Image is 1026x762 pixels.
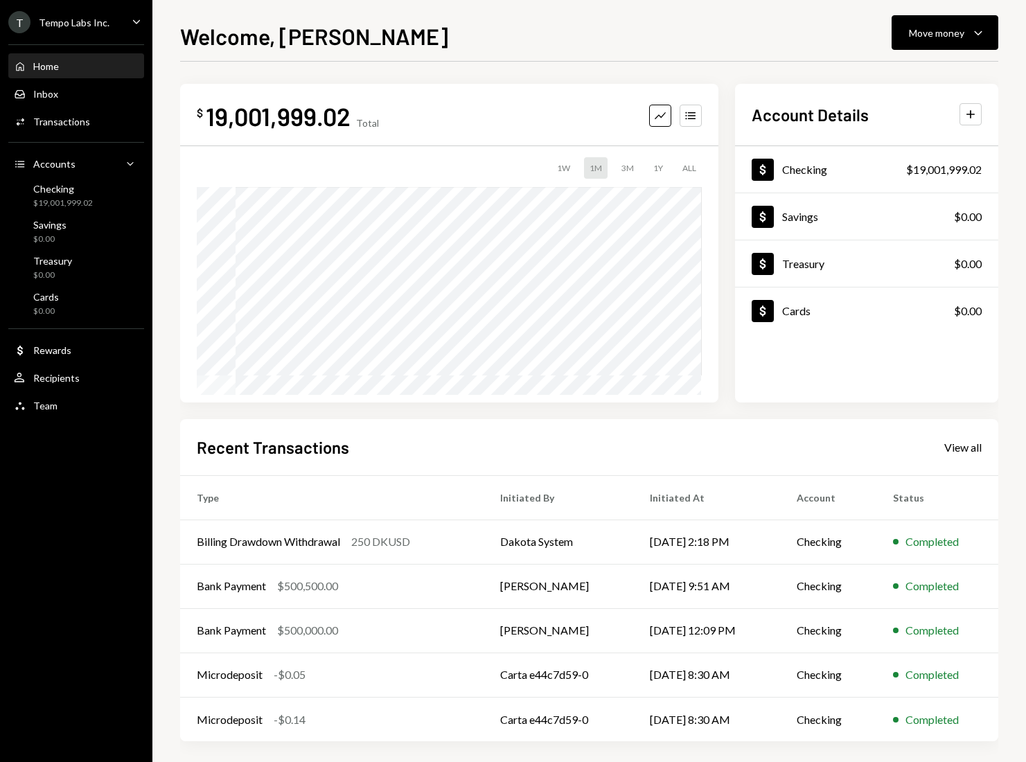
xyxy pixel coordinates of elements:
div: 19,001,999.02 [206,100,351,132]
a: Treasury$0.00 [8,251,144,284]
a: Savings$0.00 [735,193,998,240]
div: 1M [584,157,608,179]
div: Microdeposit [197,666,263,683]
div: Bank Payment [197,622,266,639]
td: Carta e44c7d59-0 [484,697,634,741]
th: Initiated At [633,475,780,520]
td: Checking [780,520,876,564]
div: Accounts [33,158,76,170]
a: Rewards [8,337,144,362]
div: $0.00 [33,233,67,245]
td: [PERSON_NAME] [484,564,634,608]
a: Cards$0.00 [735,287,998,334]
div: Total [356,117,379,129]
div: Savings [33,219,67,231]
div: Home [33,60,59,72]
div: Cards [782,304,811,317]
a: View all [944,439,982,454]
td: Checking [780,697,876,741]
td: Carta e44c7d59-0 [484,653,634,697]
div: Recipients [33,372,80,384]
div: $500,500.00 [277,578,338,594]
div: Transactions [33,116,90,127]
a: Cards$0.00 [8,287,144,320]
div: $19,001,999.02 [906,161,982,178]
div: 1Y [648,157,669,179]
div: Team [33,400,58,411]
a: Treasury$0.00 [735,240,998,287]
div: T [8,11,30,33]
div: Treasury [782,257,824,270]
a: Inbox [8,81,144,106]
a: Home [8,53,144,78]
td: Checking [780,564,876,608]
a: Checking$19,001,999.02 [735,146,998,193]
th: Status [876,475,998,520]
div: $0.00 [33,305,59,317]
div: $0.00 [954,256,982,272]
div: Bank Payment [197,578,266,594]
td: Checking [780,653,876,697]
th: Type [180,475,484,520]
th: Initiated By [484,475,634,520]
div: Savings [782,210,818,223]
a: Accounts [8,151,144,176]
a: Team [8,393,144,418]
div: 250 DKUSD [351,533,410,550]
td: [DATE] 12:09 PM [633,608,780,653]
button: Move money [892,15,998,50]
div: Completed [905,666,959,683]
div: 3M [616,157,639,179]
a: Transactions [8,109,144,134]
td: [DATE] 9:51 AM [633,564,780,608]
div: Treasury [33,255,72,267]
div: Completed [905,533,959,550]
div: $500,000.00 [277,622,338,639]
div: Microdeposit [197,711,263,728]
div: Completed [905,578,959,594]
td: [DATE] 2:18 PM [633,520,780,564]
a: Savings$0.00 [8,215,144,248]
div: View all [944,441,982,454]
div: $0.00 [33,269,72,281]
div: Checking [33,183,93,195]
div: Cards [33,291,59,303]
div: Move money [909,26,964,40]
div: Completed [905,622,959,639]
div: Inbox [33,88,58,100]
div: $ [197,106,203,120]
td: Dakota System [484,520,634,564]
h2: Account Details [752,103,869,126]
div: Checking [782,163,827,176]
a: Checking$19,001,999.02 [8,179,144,212]
div: Billing Drawdown Withdrawal [197,533,340,550]
h1: Welcome, [PERSON_NAME] [180,22,448,50]
div: -$0.14 [274,711,306,728]
h2: Recent Transactions [197,436,349,459]
td: [PERSON_NAME] [484,608,634,653]
div: Tempo Labs Inc. [39,17,109,28]
td: [DATE] 8:30 AM [633,653,780,697]
div: $0.00 [954,209,982,225]
div: Completed [905,711,959,728]
div: Rewards [33,344,71,356]
div: $0.00 [954,303,982,319]
th: Account [780,475,876,520]
div: 1W [551,157,576,179]
div: ALL [677,157,702,179]
a: Recipients [8,365,144,390]
div: $19,001,999.02 [33,197,93,209]
td: [DATE] 8:30 AM [633,697,780,741]
td: Checking [780,608,876,653]
div: -$0.05 [274,666,306,683]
